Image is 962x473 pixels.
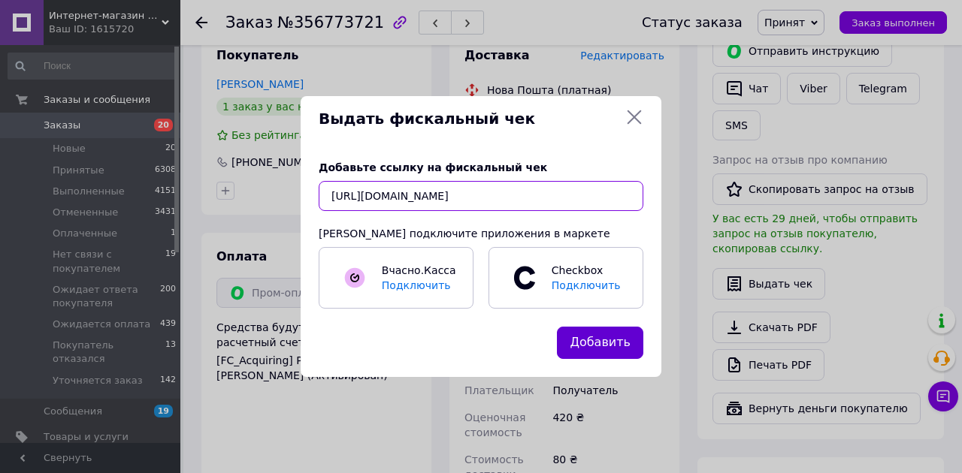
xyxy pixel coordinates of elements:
[319,108,619,130] span: Выдать фискальный чек
[552,279,621,291] span: Подключить
[319,247,473,309] a: Вчасно.КассаПодключить
[382,264,456,276] span: Вчасно.Касса
[544,263,627,293] span: Checkbox
[319,226,643,241] div: [PERSON_NAME] подключите приложения в маркете
[489,247,643,309] a: CheckboxПодключить
[319,161,547,173] span: Добавьте ссылку на фискальный чек
[557,327,643,359] button: Добавить
[319,181,643,211] input: URL чека
[382,279,451,291] span: Подключить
